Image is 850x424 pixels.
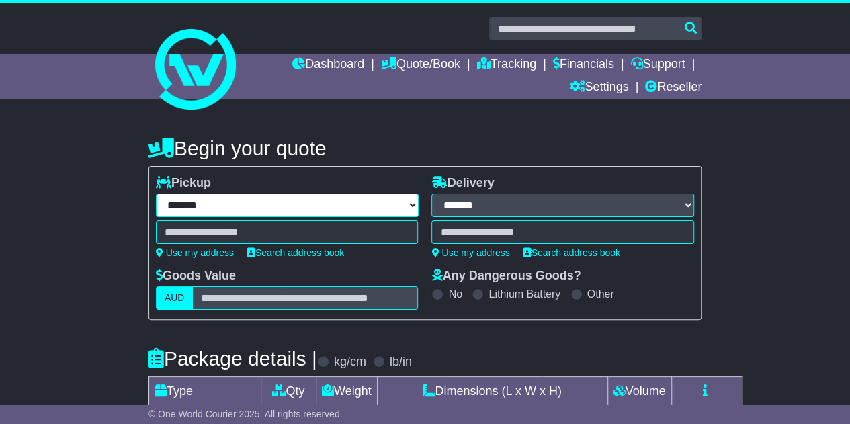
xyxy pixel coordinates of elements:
label: lb/in [390,355,412,370]
td: Type [148,377,261,407]
a: Settings [569,77,628,99]
a: Support [630,54,685,77]
h4: Begin your quote [148,137,702,159]
td: Dimensions (L x W x H) [377,377,607,407]
td: Weight [316,377,377,407]
label: No [448,288,462,300]
a: Reseller [645,77,702,99]
label: Goods Value [156,269,236,284]
label: Pickup [156,176,211,191]
span: © One World Courier 2025. All rights reserved. [148,409,343,419]
label: Any Dangerous Goods? [431,269,581,284]
label: Other [587,288,614,300]
label: Lithium Battery [488,288,560,300]
a: Use my address [156,247,234,258]
h4: Package details | [148,347,317,370]
label: kg/cm [334,355,366,370]
td: Volume [607,377,671,407]
a: Use my address [431,247,509,258]
a: Search address book [523,247,620,258]
a: Quote/Book [381,54,460,77]
a: Tracking [477,54,536,77]
a: Dashboard [292,54,364,77]
td: Qty [261,377,316,407]
label: AUD [156,286,194,310]
a: Search address book [247,247,344,258]
a: Financials [553,54,614,77]
label: Delivery [431,176,494,191]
